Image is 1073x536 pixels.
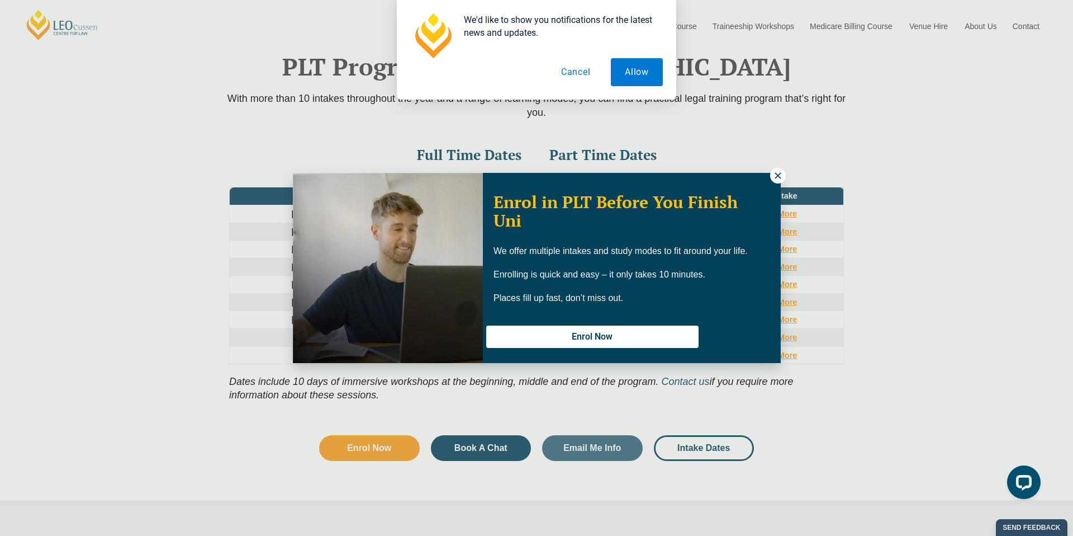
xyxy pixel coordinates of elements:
[455,13,663,39] div: We'd like to show you notifications for the latest news and updates.
[486,326,699,348] button: Enrol Now
[493,270,705,279] span: Enrolling is quick and easy – it only takes 10 minutes.
[998,461,1045,508] iframe: LiveChat chat widget
[547,58,605,86] button: Cancel
[410,13,455,58] img: notification icon
[293,173,483,363] img: Woman in yellow blouse holding folders looking to the right and smiling
[770,168,786,184] button: Close
[493,246,748,256] span: We offer multiple intakes and study modes to fit around your life.
[493,191,738,232] span: Enrol in PLT Before You Finish Uni
[611,58,663,86] button: Allow
[493,293,623,303] span: Places fill up fast, don’t miss out.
